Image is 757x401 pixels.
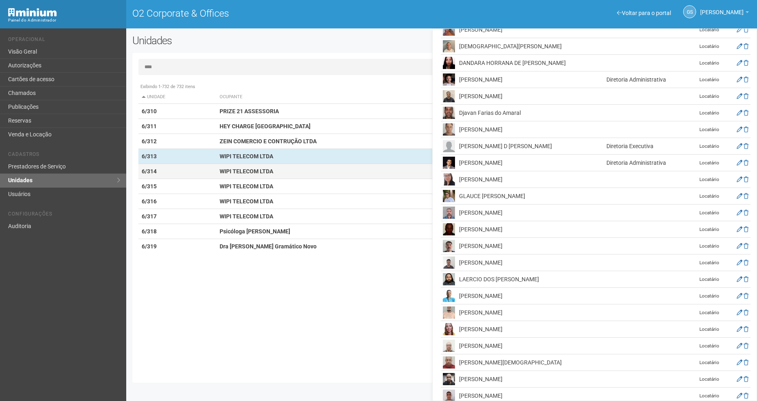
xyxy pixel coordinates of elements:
td: Locatário [689,22,729,38]
strong: HEY CHARGE [GEOGRAPHIC_DATA] [220,123,311,129]
strong: 6/311 [142,123,157,129]
strong: WIPI TELECOM LTDA [220,213,273,220]
td: [PERSON_NAME] [457,121,604,138]
td: Diretoria Administrativa [604,71,689,88]
a: Excluir membro [744,293,748,299]
a: Editar membro [737,359,742,366]
img: user.png [443,207,455,219]
a: Excluir membro [744,326,748,332]
a: Excluir membro [744,309,748,316]
a: Excluir membro [744,176,748,183]
strong: WIPI TELECOM LTDA [220,198,273,205]
a: Editar membro [737,326,742,332]
th: Ocupante: activate to sort column ascending [216,91,485,104]
strong: WIPI TELECOM LTDA [220,183,273,190]
td: [PERSON_NAME] [457,155,604,171]
a: Editar membro [737,176,742,183]
strong: 6/317 [142,213,157,220]
strong: 6/313 [142,153,157,160]
strong: 6/314 [142,168,157,175]
a: Editar membro [737,309,742,316]
h1: O2 Corporate & Offices [132,8,436,19]
a: Excluir membro [744,93,748,99]
td: [PERSON_NAME] [457,338,604,354]
td: Locatário [689,321,729,338]
td: [PERSON_NAME] [457,288,604,304]
td: [DEMOGRAPHIC_DATA][PERSON_NAME] [457,38,604,55]
td: Locatário [689,304,729,321]
a: [PERSON_NAME] [700,10,749,17]
td: Locatário [689,55,729,71]
a: Editar membro [737,143,742,149]
strong: ZEIN COMERCIO E CONTRUÇÃO LTDA [220,138,317,144]
a: Editar membro [737,243,742,249]
a: Editar membro [737,60,742,66]
img: user.png [443,107,455,119]
td: [PERSON_NAME] [457,71,604,88]
img: user.png [443,323,455,335]
strong: WIPI TELECOM LTDA [220,153,273,160]
td: Locatário [689,254,729,271]
a: Excluir membro [744,110,748,116]
img: user.png [443,190,455,202]
a: Excluir membro [744,226,748,233]
td: GLAUCE [PERSON_NAME] [457,188,604,205]
td: Djavan Farias do Amaral [457,105,604,121]
strong: 6/316 [142,198,157,205]
a: Excluir membro [744,143,748,149]
a: Editar membro [737,110,742,116]
a: Excluir membro [744,126,748,133]
h2: Unidades [132,34,383,47]
strong: 6/312 [142,138,157,144]
strong: 6/310 [142,108,157,114]
td: Locatário [689,171,729,188]
td: Locatário [689,88,729,105]
a: Excluir membro [744,160,748,166]
td: Locatário [689,121,729,138]
img: user.png [443,340,455,352]
a: Excluir membro [744,259,748,266]
a: Editar membro [737,226,742,233]
td: [PERSON_NAME] [457,304,604,321]
img: user.png [443,356,455,369]
a: Editar membro [737,126,742,133]
strong: 6/315 [142,183,157,190]
img: user.png [443,273,455,285]
td: [PERSON_NAME] [457,238,604,254]
td: Locatário [689,71,729,88]
td: [PERSON_NAME] [457,205,604,221]
strong: 6/318 [142,228,157,235]
img: user.png [443,290,455,302]
a: Voltar para o portal [617,10,671,16]
img: user.png [443,157,455,169]
td: [PERSON_NAME] D [PERSON_NAME] [457,138,604,155]
td: Locatário [689,371,729,388]
td: Locatário [689,38,729,55]
img: user.png [443,373,455,385]
a: Excluir membro [744,343,748,349]
img: user.png [443,40,455,52]
td: [PERSON_NAME] [457,171,604,188]
a: Excluir membro [744,359,748,366]
a: Editar membro [737,26,742,33]
th: Unidade: activate to sort column descending [138,91,217,104]
img: user.png [443,123,455,136]
a: Editar membro [737,43,742,50]
td: [PERSON_NAME] [457,221,604,238]
strong: Psicóloga [PERSON_NAME] [220,228,290,235]
td: DANDARA HORRANA DE [PERSON_NAME] [457,55,604,71]
td: Locatário [689,188,729,205]
td: [PERSON_NAME] [457,88,604,105]
td: Locatário [689,105,729,121]
a: Editar membro [737,293,742,299]
a: Excluir membro [744,209,748,216]
a: Editar membro [737,392,742,399]
td: Locatário [689,221,729,238]
span: Gabriela Souza [700,1,744,15]
td: Diretoria Administrativa [604,155,689,171]
img: Minium [8,8,57,17]
strong: PRIZE 21 ASSESSORIA [220,108,279,114]
td: Locatário [689,155,729,171]
td: LAERCIO DOS [PERSON_NAME] [457,271,604,288]
strong: WIPI TELECOM LTDA [220,168,273,175]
